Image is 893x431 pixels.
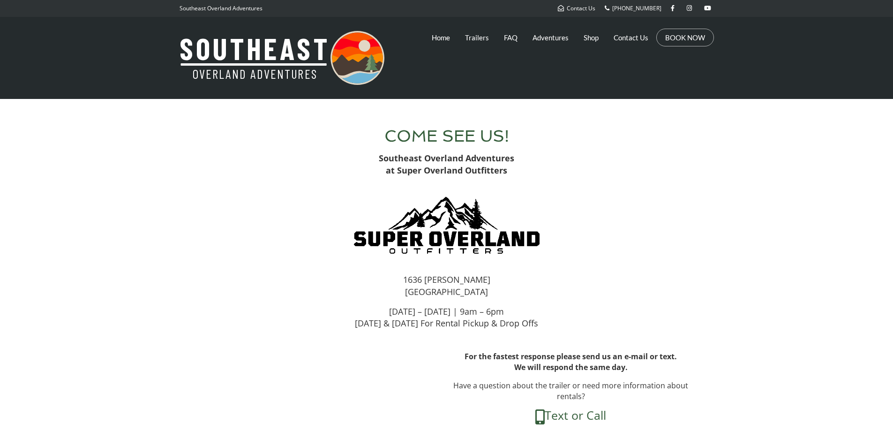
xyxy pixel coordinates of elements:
strong: Southeast Overland Adventures [379,152,514,164]
a: Trailers [465,26,489,49]
a: Contact Us [614,26,648,49]
p: Southeast Overland Adventures [180,2,263,15]
a: [PHONE_NUMBER] [605,4,661,12]
span: Contact Us [567,4,595,12]
p: 1636 [PERSON_NAME] [GEOGRAPHIC_DATA] [198,274,695,298]
a: Contact Us [558,4,595,12]
a: FAQ [504,26,518,49]
p: Have a question about the trailer or need more information about rentals? [451,380,690,402]
span: For the fastest response please send us an e-mail or text. We will respond the same day. [465,351,677,372]
span: COME SEE US! [384,126,509,145]
img: super-overland-outfitters-logo [353,196,540,255]
a: BOOK NOW [665,33,705,42]
strong: at Super Overland Outfitters [386,165,507,176]
img: Southeast Overland Adventures [180,31,384,85]
a: Adventures [533,26,569,49]
a: Home [432,26,450,49]
h4: Text or Call [451,409,690,424]
a: Shop [584,26,599,49]
span: [PHONE_NUMBER] [612,4,661,12]
p: [DATE] – [DATE] | 9am – 6pm [DATE] & [DATE] For Rental Pickup & Drop Offs [198,306,695,330]
img: mobile-alt-solid-green.svg [535,409,545,424]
